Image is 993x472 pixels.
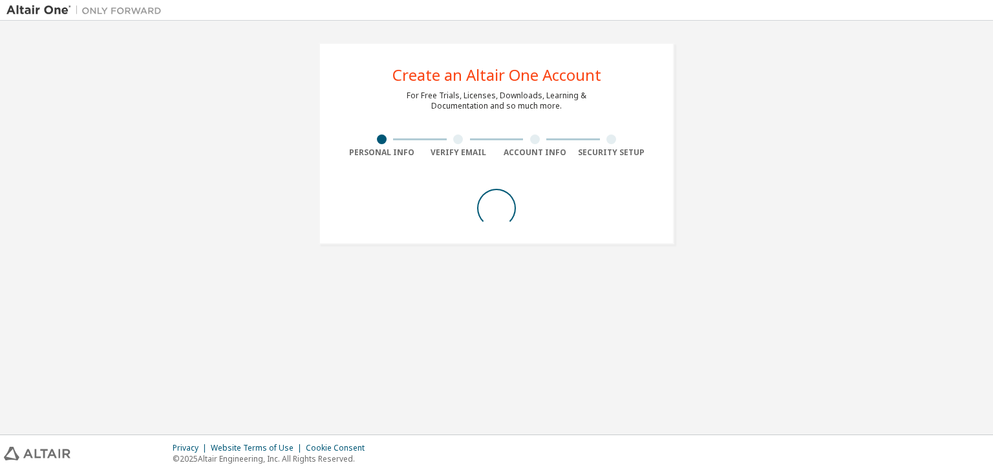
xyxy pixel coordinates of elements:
[173,453,372,464] p: © 2025 Altair Engineering, Inc. All Rights Reserved.
[407,91,586,111] div: For Free Trials, Licenses, Downloads, Learning & Documentation and so much more.
[343,147,420,158] div: Personal Info
[4,447,70,460] img: altair_logo.svg
[496,147,573,158] div: Account Info
[420,147,497,158] div: Verify Email
[392,67,601,83] div: Create an Altair One Account
[6,4,168,17] img: Altair One
[306,443,372,453] div: Cookie Consent
[211,443,306,453] div: Website Terms of Use
[173,443,211,453] div: Privacy
[573,147,650,158] div: Security Setup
